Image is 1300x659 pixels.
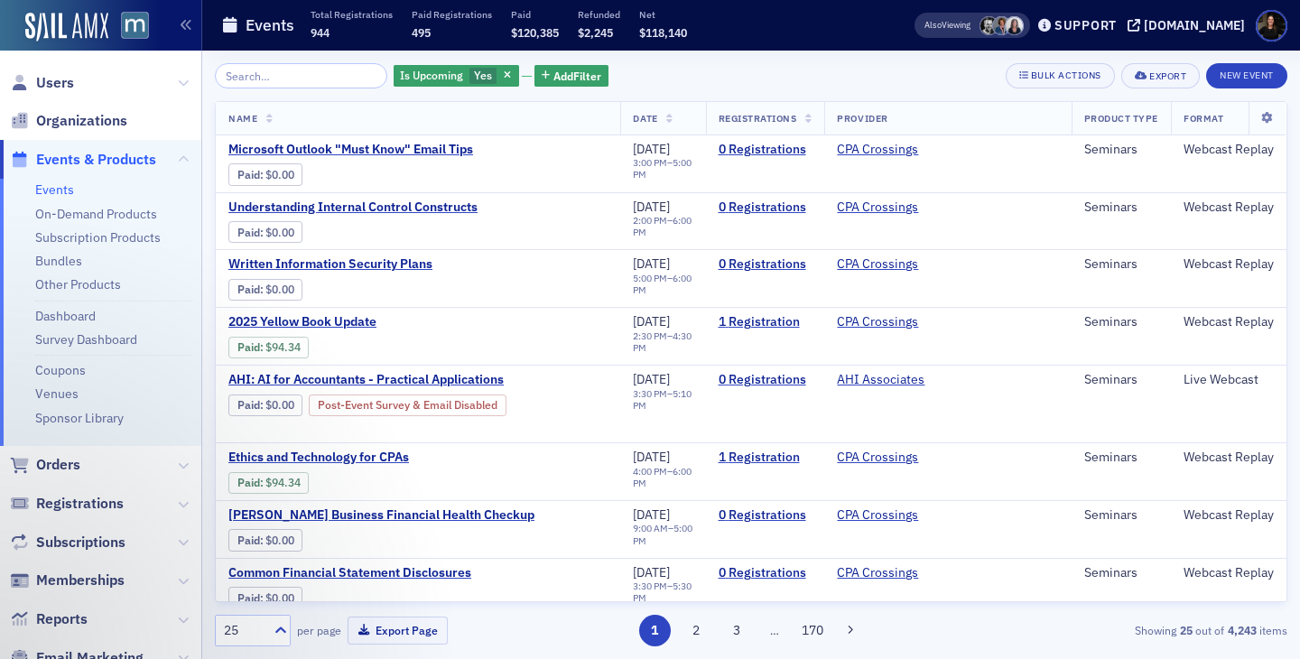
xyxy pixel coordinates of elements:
[980,16,998,35] span: Julien Lambé
[10,150,156,170] a: Events & Products
[633,313,670,329] span: [DATE]
[837,450,951,466] span: CPA Crossings
[121,12,149,40] img: SailAMX
[837,450,918,466] a: CPA Crossings
[36,150,156,170] span: Events & Products
[633,272,692,296] time: 6:00 PM
[237,283,260,296] a: Paid
[228,314,532,330] a: 2025 Yellow Book Update
[237,168,260,181] a: Paid
[633,522,668,534] time: 9:00 AM
[1084,565,1158,581] div: Seminars
[1184,200,1274,216] div: Webcast Replay
[633,387,692,412] time: 5:10 PM
[228,507,534,524] span: Walter Haig's Business Financial Health Checkup
[633,506,670,523] span: [DATE]
[265,283,294,296] span: $0.00
[837,565,918,581] a: CPA Crossings
[639,615,671,646] button: 1
[228,507,534,524] a: [PERSON_NAME] Business Financial Health Checkup
[1084,142,1158,158] div: Seminars
[215,63,387,88] input: Search…
[228,142,532,158] a: Microsoft Outlook "Must Know" Email Tips
[1005,16,1024,35] span: Kelly Brown
[633,449,670,465] span: [DATE]
[942,622,1287,638] div: Showing out of items
[837,256,918,273] a: CPA Crossings
[228,394,302,416] div: Paid: 0 - $0
[633,388,692,412] div: –
[36,455,80,475] span: Orders
[1084,372,1158,388] div: Seminars
[228,163,302,185] div: Paid: 0 - $0
[1084,256,1158,273] div: Seminars
[837,142,918,158] a: CPA Crossings
[719,565,812,581] a: 0 Registrations
[1176,622,1195,638] strong: 25
[1006,63,1115,88] button: Bulk Actions
[228,372,608,388] a: AHI: AI for Accountants - Practical Applications
[633,199,670,215] span: [DATE]
[10,111,127,131] a: Organizations
[633,141,670,157] span: [DATE]
[1128,19,1251,32] button: [DOMAIN_NAME]
[25,13,108,42] img: SailAMX
[1224,622,1259,638] strong: 4,243
[633,329,692,354] time: 4:30 PM
[228,279,302,301] div: Paid: 0 - $0
[1184,112,1223,125] span: Format
[1206,66,1287,82] a: New Event
[311,8,393,21] p: Total Registrations
[1184,507,1274,524] div: Webcast Replay
[633,580,692,604] div: –
[633,465,667,478] time: 4:00 PM
[35,331,137,348] a: Survey Dashboard
[1084,314,1158,330] div: Seminars
[1184,372,1274,388] div: Live Webcast
[35,206,157,222] a: On-Demand Products
[1184,565,1274,581] div: Webcast Replay
[1121,63,1200,88] button: Export
[578,25,613,40] span: $2,245
[639,8,687,21] p: Net
[837,200,951,216] span: CPA Crossings
[633,214,692,238] time: 6:00 PM
[633,112,657,125] span: Date
[719,450,812,466] a: 1 Registration
[837,314,951,330] span: CPA Crossings
[228,450,532,466] span: Ethics and Technology for CPAs
[237,398,260,412] a: Paid
[719,200,812,216] a: 0 Registrations
[1144,17,1245,33] div: [DOMAIN_NAME]
[228,256,532,273] a: Written Information Security Plans
[36,494,124,514] span: Registrations
[719,142,812,158] a: 0 Registrations
[719,314,812,330] a: 1 Registration
[246,14,294,36] h1: Events
[1084,507,1158,524] div: Seminars
[10,571,125,590] a: Memberships
[837,507,918,524] a: CPA Crossings
[633,272,667,284] time: 5:00 PM
[228,372,532,388] span: AHI: AI for Accountants - Practical Applications
[553,68,601,84] span: Add Filter
[228,200,532,216] a: Understanding Internal Control Constructs
[837,565,951,581] span: CPA Crossings
[680,615,711,646] button: 2
[1084,200,1158,216] div: Seminars
[633,580,667,592] time: 3:30 PM
[35,385,79,402] a: Venues
[228,565,532,581] span: Common Financial Statement Disclosures
[35,253,82,269] a: Bundles
[10,73,74,93] a: Users
[511,25,559,40] span: $120,385
[228,112,257,125] span: Name
[1149,71,1186,81] div: Export
[14,524,375,650] iframe: Intercom notifications message
[412,25,431,40] span: 495
[35,229,161,246] a: Subscription Products
[1031,70,1101,80] div: Bulk Actions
